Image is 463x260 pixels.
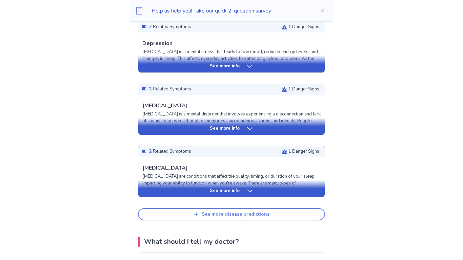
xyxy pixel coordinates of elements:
p: Related Symptoms [149,148,191,155]
span: 1 [288,148,291,154]
span: 2 [149,86,152,92]
p: Danger Signs [288,148,319,155]
p: Danger Signs [288,86,319,93]
button: See more disease predictions [138,208,325,220]
p: [MEDICAL_DATA] are conditions that affect the quality, timing, or duration of your sleep, impacti... [142,173,321,207]
p: [MEDICAL_DATA] is a mental disorder that involves experiencing a disconnection and lack of contin... [142,111,321,137]
p: [MEDICAL_DATA] is a mental illness that leads to low mood, reduced energy levels, and changes in ... [142,49,321,82]
p: Related Symptoms [149,24,191,30]
p: Help us help you! Take our quick 2-question survey [152,7,309,15]
p: Depression [142,39,173,47]
p: See more info [210,63,240,70]
span: 1 [288,24,291,30]
p: See more info [210,188,240,194]
p: What should I tell my doctor? [144,237,239,247]
p: [MEDICAL_DATA] [142,164,188,172]
span: 2 [149,24,152,30]
p: Related Symptoms [149,86,191,93]
p: Danger Signs [288,24,319,30]
div: See more disease predictions [202,212,269,217]
p: See more info [210,125,240,132]
p: [MEDICAL_DATA] [142,102,188,110]
span: 2 [149,148,152,154]
span: 1 [288,86,291,92]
